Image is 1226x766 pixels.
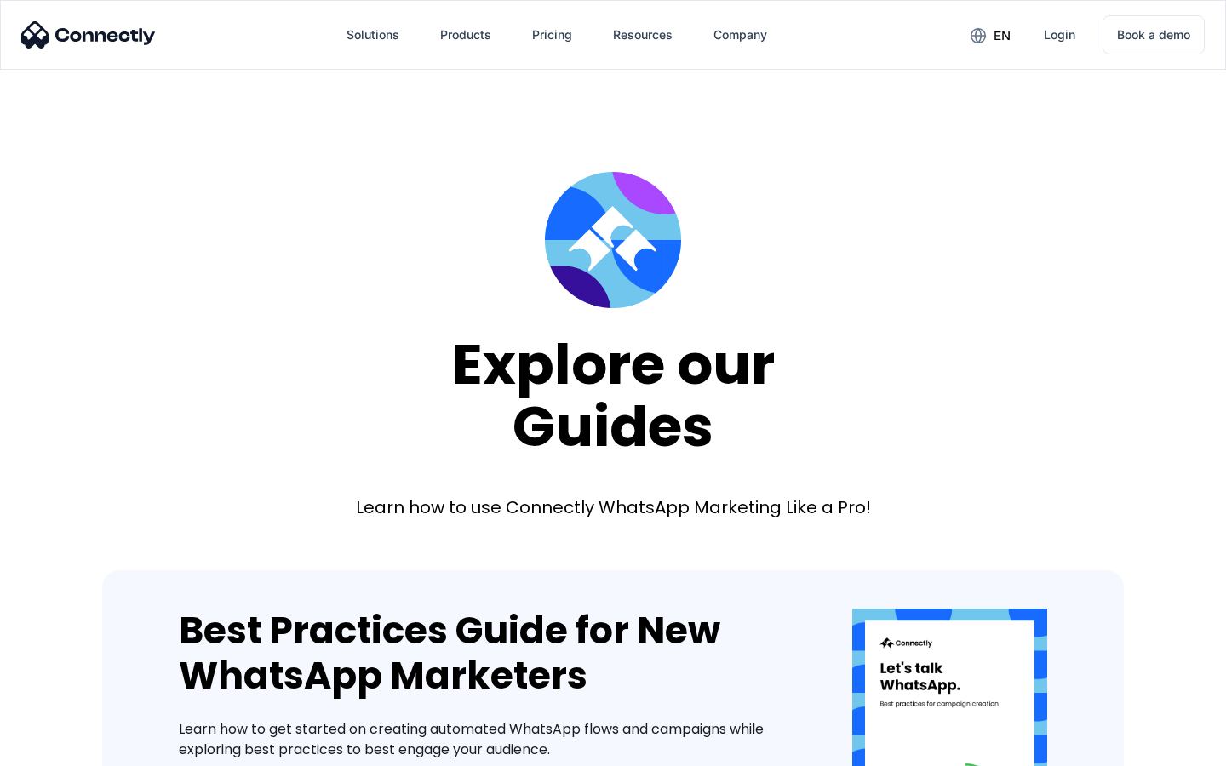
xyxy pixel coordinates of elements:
[356,495,871,519] div: Learn how to use Connectly WhatsApp Marketing Like a Pro!
[21,21,156,49] img: Connectly Logo
[1030,14,1089,55] a: Login
[452,334,775,457] div: Explore our Guides
[700,14,781,55] div: Company
[17,736,102,760] aside: Language selected: English
[532,23,572,47] div: Pricing
[440,23,491,47] div: Products
[599,14,686,55] div: Resources
[333,14,413,55] div: Solutions
[179,609,801,699] div: Best Practices Guide for New WhatsApp Marketers
[347,23,399,47] div: Solutions
[179,719,801,760] div: Learn how to get started on creating automated WhatsApp flows and campaigns while exploring best ...
[1103,15,1205,54] a: Book a demo
[613,23,673,47] div: Resources
[957,22,1023,48] div: en
[994,24,1011,48] div: en
[1044,23,1075,47] div: Login
[713,23,767,47] div: Company
[34,736,102,760] ul: Language list
[518,14,586,55] a: Pricing
[427,14,505,55] div: Products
